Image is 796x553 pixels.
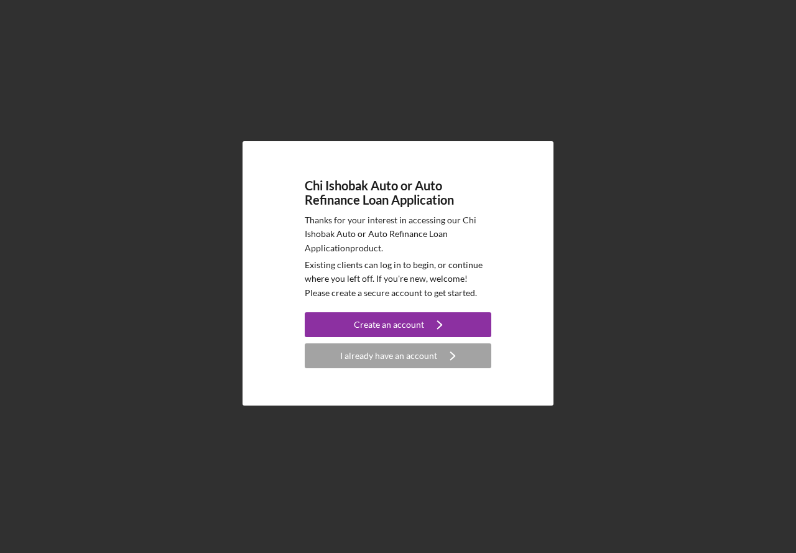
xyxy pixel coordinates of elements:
button: Create an account [305,312,491,337]
p: Existing clients can log in to begin, or continue where you left off. If you're new, welcome! Ple... [305,258,491,300]
a: Create an account [305,312,491,340]
p: Thanks for your interest in accessing our Chi Ishobak Auto or Auto Refinance Loan Application pro... [305,213,491,255]
h4: Chi Ishobak Auto or Auto Refinance Loan Application [305,179,491,207]
div: I already have an account [340,343,437,368]
button: I already have an account [305,343,491,368]
div: Create an account [354,312,424,337]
